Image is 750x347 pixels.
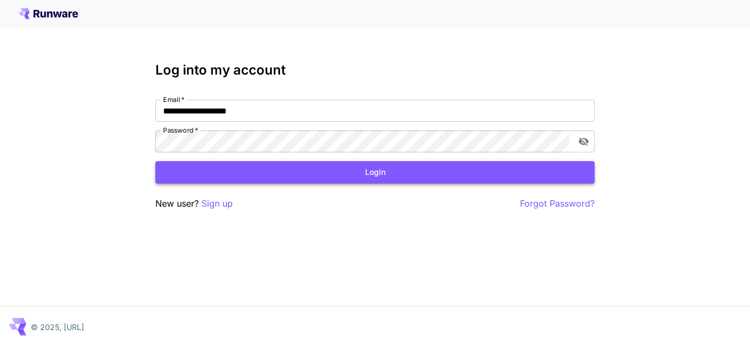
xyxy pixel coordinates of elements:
label: Email [163,95,184,104]
h3: Log into my account [155,62,595,78]
button: toggle password visibility [574,132,594,151]
button: Forgot Password? [520,197,595,211]
label: Password [163,126,198,135]
button: Sign up [202,197,233,211]
p: © 2025, [URL] [31,321,84,333]
p: New user? [155,197,233,211]
button: Login [155,161,595,184]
